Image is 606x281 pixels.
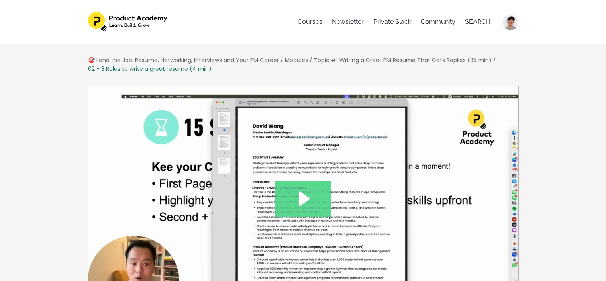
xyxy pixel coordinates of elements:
[314,56,492,64] a: Topic #1 Writing a Great PM Resume That Gets Replies (35 min)
[88,64,212,73] div: 02 - 3 Rules to write a great resume (4 min)
[310,56,312,64] div: /
[298,12,322,32] a: Courses
[88,12,169,32] img: 27ec826-c42b-1fdd-471c-6c78b547101_582dc3fb-c1b0-4259-95ab-5487f20d86c3.png
[502,14,518,30] img: abd6ebf2febcb288ebd920ea44da70f9
[332,12,364,32] a: Newsletter
[280,56,283,64] div: /
[493,56,496,64] div: /
[465,12,490,32] a: SEARCH
[285,56,308,64] a: Modules
[275,181,331,217] button: Play Video: file-uploads/sites/127338/video/0f14ab-f63c-ff44-55cd-d5ecb3e122c2__2_-_3_Rules_to_wr...
[421,12,455,32] a: Community
[373,12,411,32] a: Private Slack
[88,56,279,64] a: 🎯 Land the Job: Resume, Networking, Interviews and Your PM Career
